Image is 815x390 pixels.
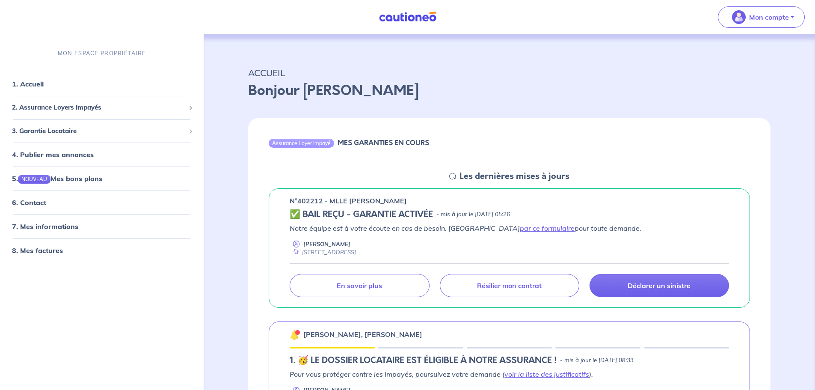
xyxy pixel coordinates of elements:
[477,281,542,290] p: Résilier mon contrat
[248,80,771,101] p: Bonjour [PERSON_NAME]
[590,274,729,297] a: Déclarer un sinistre
[269,139,334,147] div: Assurance Loyer Impayé
[12,198,46,207] a: 6. Contact
[628,281,691,290] p: Déclarer un sinistre
[290,209,433,220] h5: ✅ BAIL REÇU - GARANTIE ACTIVÉE
[520,224,575,232] a: par ce formulaire
[290,274,429,297] a: En savoir plus
[290,223,729,233] p: Notre équipe est à votre écoute en cas de besoin. [GEOGRAPHIC_DATA] pour toute demande.
[440,274,579,297] a: Résilier mon contrat
[718,6,805,28] button: illu_account_valid_menu.svgMon compte
[12,174,102,183] a: 5.NOUVEAUMes bons plans
[3,146,200,163] div: 4. Publier mes annonces
[290,355,729,366] div: state: ELIGIBILITY-RESULT-IN-PROGRESS, Context: NEW,MAYBE-CERTIFICATE,RELATIONSHIP,LESSOR-DOCUMENTS
[459,171,569,182] h5: Les dernières mises à jours
[3,75,200,92] div: 1. Accueil
[12,150,94,159] a: 4. Publier mes annonces
[12,103,185,113] span: 2. Assurance Loyers Impayés
[504,370,589,378] a: voir la liste des justificatifs
[303,329,422,339] p: [PERSON_NAME], [PERSON_NAME]
[290,248,356,256] div: [STREET_ADDRESS]
[12,126,185,136] span: 3. Garantie Locataire
[376,12,440,22] img: Cautioneo
[337,281,382,290] p: En savoir plus
[338,139,429,147] h6: MES GARANTIES EN COURS
[12,246,63,255] a: 8. Mes factures
[732,10,746,24] img: illu_account_valid_menu.svg
[3,99,200,116] div: 2. Assurance Loyers Impayés
[12,80,44,88] a: 1. Accueil
[3,194,200,211] div: 6. Contact
[3,242,200,259] div: 8. Mes factures
[248,65,771,80] p: ACCUEIL
[12,222,78,231] a: 7. Mes informations
[290,355,557,366] h5: 1.︎ 🥳 LE DOSSIER LOCATAIRE EST ÉLIGIBLE À NOTRE ASSURANCE !
[290,209,729,220] div: state: CONTRACT-VALIDATED, Context: ,MAYBE-CERTIFICATE,,LESSOR-DOCUMENTS,IS-ODEALIM
[436,210,510,219] p: - mis à jour le [DATE] 05:26
[290,196,407,206] p: n°402212 - MLLE [PERSON_NAME]
[3,123,200,140] div: 3. Garantie Locataire
[3,170,200,187] div: 5.NOUVEAUMes bons plans
[58,49,146,57] p: MON ESPACE PROPRIÉTAIRE
[290,330,300,340] img: 🔔
[303,240,350,248] p: [PERSON_NAME]
[560,356,634,365] p: - mis à jour le [DATE] 08:33
[3,218,200,235] div: 7. Mes informations
[749,12,789,22] p: Mon compte
[290,369,729,379] p: Pour vous protéger contre les impayés, poursuivez votre demande ( ).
